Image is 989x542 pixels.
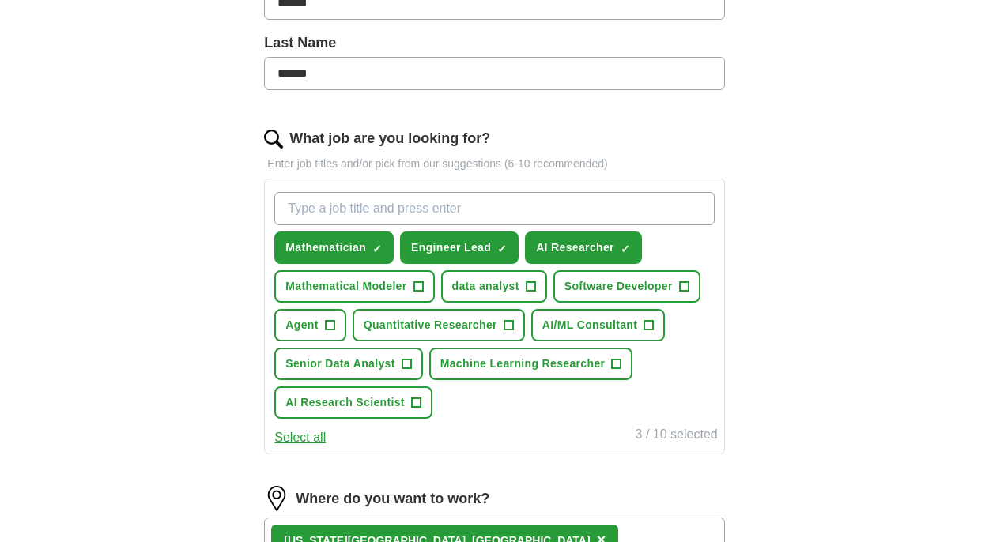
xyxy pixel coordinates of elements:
span: data analyst [452,278,519,295]
span: AI Research Scientist [285,394,405,411]
button: Agent [274,309,345,341]
button: AI/ML Consultant [531,309,665,341]
span: Mathematician [285,239,366,256]
button: AI Researcher✓ [525,231,642,264]
span: Senior Data Analyst [285,356,394,372]
span: Machine Learning Researcher [440,356,606,372]
label: Last Name [264,32,724,54]
button: data analyst [441,270,547,303]
span: Software Developer [564,278,673,295]
span: AI/ML Consultant [542,317,637,333]
input: Type a job title and press enter [274,192,714,225]
button: Quantitative Researcher [353,309,525,341]
span: Quantitative Researcher [364,317,497,333]
button: AI Research Scientist [274,386,432,419]
img: search.png [264,130,283,149]
img: location.png [264,486,289,511]
span: ✓ [372,243,382,255]
button: Senior Data Analyst [274,348,422,380]
button: Mathematical Modeler [274,270,434,303]
label: What job are you looking for? [289,128,490,149]
button: Mathematician✓ [274,231,394,264]
span: Agent [285,317,318,333]
button: Software Developer [553,270,700,303]
p: Enter job titles and/or pick from our suggestions (6-10 recommended) [264,156,724,172]
button: Select all [274,428,326,447]
label: Where do you want to work? [296,488,489,510]
span: ✓ [621,243,630,255]
span: ✓ [497,243,507,255]
span: Mathematical Modeler [285,278,406,295]
button: Engineer Lead✓ [400,231,519,264]
span: Engineer Lead [411,239,491,256]
div: 3 / 10 selected [636,425,718,447]
span: AI Researcher [536,239,614,256]
button: Machine Learning Researcher [429,348,633,380]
